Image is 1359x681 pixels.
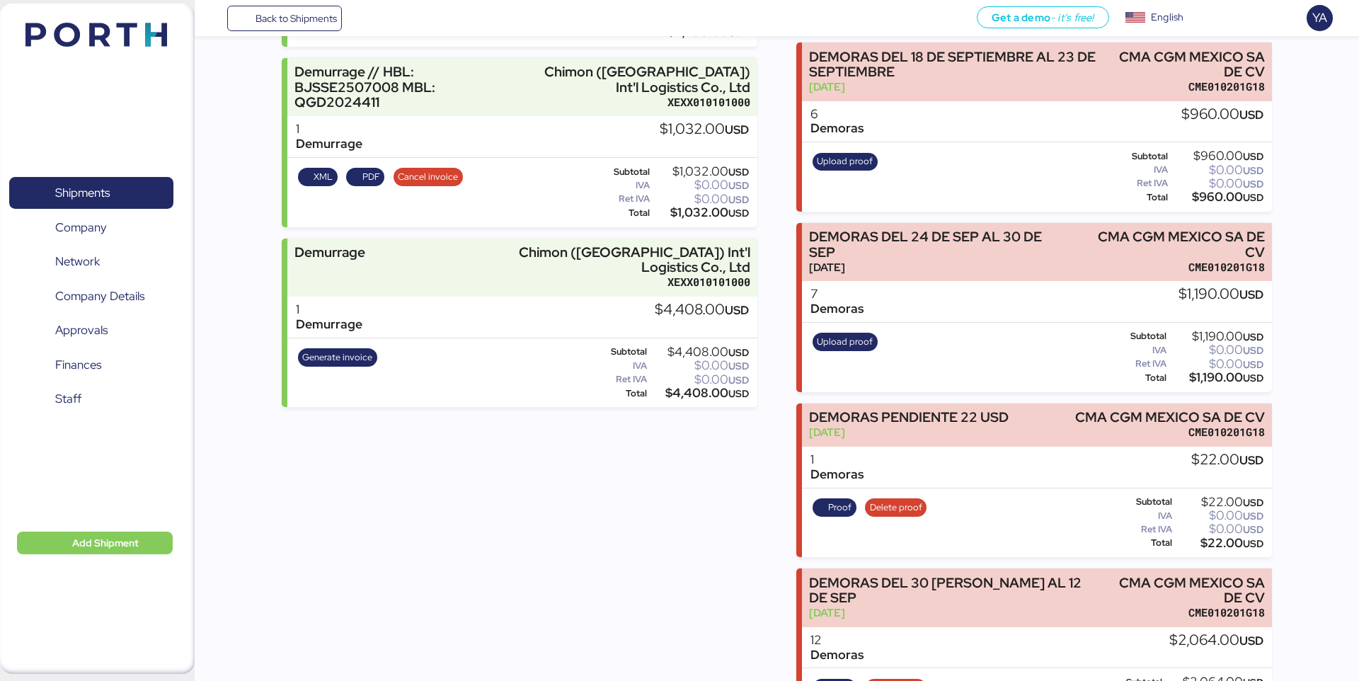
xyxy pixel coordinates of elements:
[1151,10,1183,25] div: English
[651,27,749,38] div: $2,730.00
[653,207,749,218] div: $1,032.00
[809,50,1107,79] div: DEMORAS DEL 18 DE SEPTIEMBRE AL 23 DE SEPTIEMBRE
[17,532,173,554] button: Add Shipment
[9,280,173,312] a: Company Details
[828,500,851,515] span: Proof
[728,179,749,192] span: USD
[1179,287,1263,302] div: $1,190.00
[346,168,384,186] button: PDF
[9,211,173,244] a: Company
[809,79,1107,94] div: [DATE]
[596,389,648,399] div: Total
[1171,178,1263,189] div: $0.00
[1312,8,1327,27] span: YA
[728,166,749,178] span: USD
[1169,372,1263,383] div: $1,190.00
[398,169,458,185] span: Cancel invoice
[1075,425,1265,440] div: CME010201G18
[1243,178,1263,190] span: USD
[1243,496,1263,509] span: USD
[728,387,749,400] span: USD
[596,167,650,177] div: Subtotal
[296,302,362,317] div: 1
[1243,191,1263,204] span: USD
[1175,538,1263,549] div: $22.00
[302,350,372,365] span: Generate invoice
[1077,260,1265,275] div: CME010201G18
[55,355,101,375] span: Finances
[294,245,365,260] div: Demurrage
[809,576,1092,605] div: DEMORAS DEL 30 [PERSON_NAME] AL 12 DE SEP
[810,302,864,316] div: Demoras
[1111,178,1168,188] div: Ret IVA
[1191,452,1263,468] div: $22.00
[1243,510,1263,522] span: USD
[55,217,107,238] span: Company
[650,360,749,371] div: $0.00
[596,361,648,371] div: IVA
[810,633,864,648] div: 12
[1171,192,1263,202] div: $960.00
[728,346,749,359] span: USD
[72,534,139,551] span: Add Shipment
[528,95,750,110] div: XEXX010101000
[1111,497,1172,507] div: Subtotal
[394,168,463,186] button: Cancel invoice
[1111,511,1172,521] div: IVA
[809,425,1009,440] div: [DATE]
[1243,523,1263,536] span: USD
[1175,497,1263,508] div: $22.00
[728,193,749,206] span: USD
[870,500,922,515] span: Delete proof
[728,360,749,372] span: USD
[296,317,362,332] div: Demurrage
[203,6,227,30] button: Menu
[1114,79,1265,94] div: CME010201G18
[810,121,864,136] div: Demoras
[1169,331,1263,342] div: $1,190.00
[1239,633,1263,648] span: USD
[809,260,1070,275] div: [DATE]
[477,245,750,275] div: Chimon ([GEOGRAPHIC_DATA]) Int'l Logistics Co., Ltd
[809,410,1009,425] div: DEMORAS PENDIENTE 22 USD
[227,6,343,31] a: Back to Shipments
[725,302,749,318] span: USD
[9,383,173,416] a: Staff
[809,229,1070,259] div: DEMORAS DEL 24 DE SEP AL 30 DE SEP
[660,122,749,137] div: $1,032.00
[810,467,864,482] div: Demoras
[55,320,108,340] span: Approvals
[55,251,100,272] span: Network
[1111,373,1166,383] div: Total
[813,498,856,517] button: Proof
[528,64,750,94] div: Chimon ([GEOGRAPHIC_DATA]) Int'l Logistics Co., Ltd
[294,64,522,109] div: Demurrage // HBL: BJSSE2507008 MBL: QGD2024411
[1175,510,1263,521] div: $0.00
[9,314,173,347] a: Approvals
[477,275,750,290] div: XEXX010101000
[296,137,362,151] div: Demurrage
[314,169,333,185] span: XML
[256,10,337,27] span: Back to Shipments
[1099,605,1265,620] div: CME010201G18
[1243,164,1263,177] span: USD
[298,348,377,367] button: Generate invoice
[655,302,749,318] div: $4,408.00
[1111,525,1172,534] div: Ret IVA
[865,498,927,517] button: Delete proof
[809,605,1092,620] div: [DATE]
[1169,633,1263,648] div: $2,064.00
[1239,107,1263,122] span: USD
[1243,358,1263,371] span: USD
[810,648,864,663] div: Demoras
[810,452,864,467] div: 1
[298,168,338,186] button: XML
[1243,372,1263,384] span: USD
[55,183,110,203] span: Shipments
[1169,345,1263,355] div: $0.00
[1114,50,1265,79] div: CMA CGM MEXICO SA DE CV
[1111,359,1166,369] div: Ret IVA
[650,388,749,399] div: $4,408.00
[810,287,864,302] div: 7
[55,286,144,307] span: Company Details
